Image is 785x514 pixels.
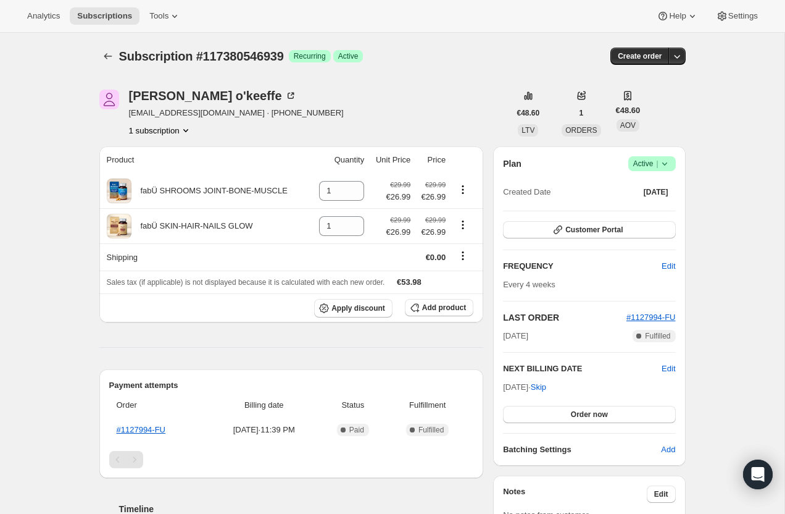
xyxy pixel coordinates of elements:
[728,11,758,21] span: Settings
[119,49,284,63] span: Subscription #117380546939
[521,126,534,135] span: LTV
[314,299,392,318] button: Apply discount
[503,158,521,170] h2: Plan
[418,191,446,203] span: €26.99
[107,214,131,238] img: product img
[633,158,671,170] span: Active
[571,410,608,419] span: Order now
[129,107,344,119] span: [EMAIL_ADDRESS][DOMAIN_NAME] · [PHONE_NUMBER]
[626,311,676,324] button: #1127994-FU
[453,183,473,196] button: Product actions
[77,11,132,21] span: Subscriptions
[129,90,297,102] div: [PERSON_NAME] o'keeffe
[656,159,658,169] span: |
[503,382,546,392] span: [DATE] ·
[644,187,668,197] span: [DATE]
[654,489,668,499] span: Edit
[386,191,411,203] span: €26.99
[131,185,288,197] div: fabÜ SHROOMS JOINT-BONE-MUSCLE
[425,216,446,224] small: €29.99
[109,451,474,468] nav: Pagination
[647,486,676,503] button: Edit
[405,299,473,316] button: Add product
[649,7,705,25] button: Help
[616,104,641,117] span: €48.60
[211,424,317,436] span: [DATE] · 11:39 PM
[109,392,207,419] th: Order
[610,48,669,65] button: Create order
[142,7,188,25] button: Tools
[99,48,117,65] button: Subscriptions
[510,104,547,122] button: €48.60
[654,440,683,460] button: Add
[636,183,676,201] button: [DATE]
[149,11,168,21] span: Tools
[426,253,446,262] span: €0.00
[572,104,591,122] button: 1
[349,425,364,435] span: Paid
[531,381,546,394] span: Skip
[422,303,466,313] span: Add product
[390,181,410,188] small: €29.99
[669,11,686,21] span: Help
[389,399,466,411] span: Fulfillment
[70,7,139,25] button: Subscriptions
[325,399,382,411] span: Status
[453,218,473,232] button: Product actions
[390,216,410,224] small: €29.99
[99,243,310,271] th: Shipping
[503,486,647,503] h3: Notes
[503,444,661,456] h6: Batching Settings
[99,90,119,109] span: Kathleen o'keeffe
[131,220,253,232] div: fabÜ SKIN-HAIR-NAILS GLOW
[338,51,359,61] span: Active
[618,51,662,61] span: Create order
[20,7,67,25] button: Analytics
[503,280,555,289] span: Every 4 weeks
[565,126,597,135] span: ORDERS
[129,124,192,137] button: Product actions
[645,331,670,341] span: Fulfilled
[626,313,676,322] a: #1127994-FU
[418,226,446,238] span: €26.99
[331,303,385,313] span: Apply discount
[503,406,675,423] button: Order now
[661,444,675,456] span: Add
[579,108,584,118] span: 1
[414,146,449,174] th: Price
[107,278,385,287] span: Sales tax (if applicable) is not displayed because it is calculated with each new order.
[523,377,554,397] button: Skip
[503,186,550,198] span: Created Date
[109,379,474,392] h2: Payment attempts
[310,146,368,174] th: Quantity
[397,277,422,287] span: €53.98
[708,7,765,25] button: Settings
[503,363,662,375] h2: NEXT BILLING DATE
[211,399,317,411] span: Billing date
[294,51,326,61] span: Recurring
[425,181,446,188] small: €29.99
[662,363,675,375] button: Edit
[654,256,683,276] button: Edit
[743,460,773,489] div: Open Intercom Messenger
[27,11,60,21] span: Analytics
[503,221,675,238] button: Customer Portal
[386,226,411,238] span: €26.99
[453,249,473,263] button: Shipping actions
[517,108,540,118] span: €48.60
[620,121,636,130] span: AOV
[565,225,623,235] span: Customer Portal
[503,311,626,324] h2: LAST ORDER
[117,425,166,434] a: #1127994-FU
[368,146,414,174] th: Unit Price
[107,179,131,203] img: product img
[662,260,675,272] span: Edit
[503,260,662,272] h2: FREQUENCY
[418,425,444,435] span: Fulfilled
[503,330,528,342] span: [DATE]
[99,146,310,174] th: Product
